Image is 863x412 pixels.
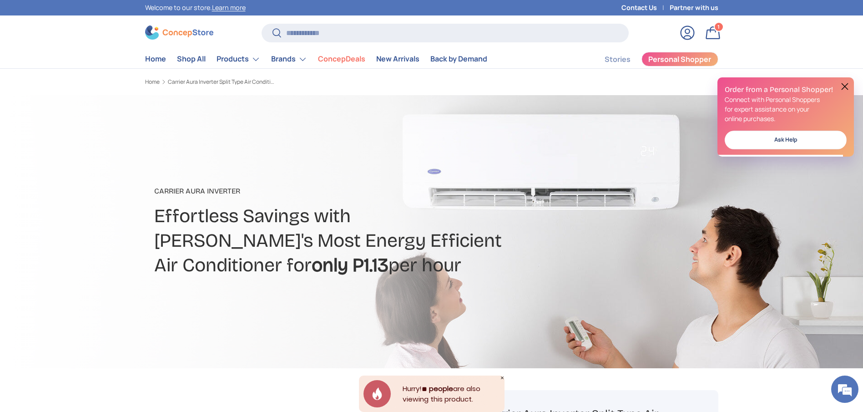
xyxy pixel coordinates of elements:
a: Brands [271,50,307,68]
a: Ask Help [725,131,847,149]
nav: Breadcrumbs [145,78,449,86]
a: ConcepDeals [318,50,365,68]
strong: only P1.13 [312,254,389,276]
a: Contact Us [621,3,670,13]
nav: Primary [145,50,487,68]
img: ConcepStore [145,25,213,40]
a: Carrier Aura Inverter Split Type Air Conditioner [168,79,277,85]
h2: Effortless Savings with [PERSON_NAME]'s Most Energy Efficient Air Conditioner for per hour [154,204,504,278]
p: CARRIER AURA INVERTER [154,186,504,197]
a: Personal Shopper [641,52,718,66]
a: Learn more [212,3,246,12]
span: 1 [717,23,720,30]
div: Close [500,376,505,380]
span: Personal Shopper [648,56,711,63]
a: New Arrivals [376,50,419,68]
a: Back by Demand [430,50,487,68]
a: Partner with us [670,3,718,13]
a: Shop All [177,50,206,68]
summary: Products [211,50,266,68]
a: Products [217,50,260,68]
h2: Order from a Personal Shopper! [725,85,847,95]
nav: Secondary [583,50,718,68]
p: Connect with Personal Shoppers for expert assistance on your online purchases. [725,95,847,123]
a: Home [145,79,160,85]
p: Welcome to our store. [145,3,246,13]
summary: Brands [266,50,313,68]
a: Stories [605,51,631,68]
a: Home [145,50,166,68]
